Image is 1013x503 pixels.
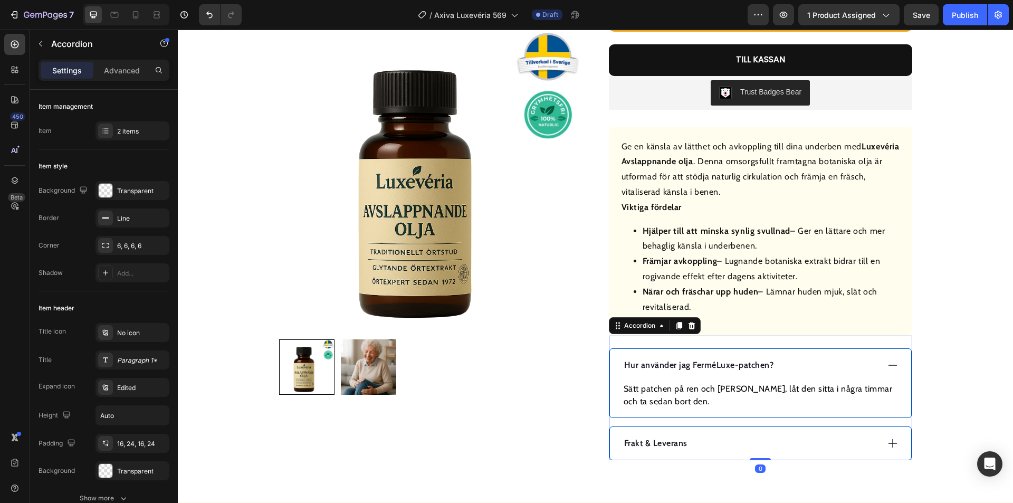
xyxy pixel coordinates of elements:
[807,10,876,21] span: 1 product assigned
[434,10,506,21] span: Axiva Luxevéria 569
[117,214,167,223] div: Line
[39,466,75,476] div: Background
[39,184,90,198] div: Background
[465,257,581,267] strong: Närar och fräschar upp huden
[178,30,1013,503] iframe: Design area
[533,51,632,76] button: Trust Badges Bear
[117,383,167,393] div: Edited
[39,241,60,250] div: Corner
[117,127,167,136] div: 2 items
[798,4,900,25] button: 1 product assigned
[444,173,504,183] strong: Viktiga fördelar
[39,409,73,423] div: Height
[952,10,978,21] div: Publish
[39,327,66,336] div: Title icon
[39,436,78,451] div: Padding
[117,356,167,365] div: Paragraph 1*
[69,8,74,21] p: 7
[39,213,59,223] div: Border
[104,65,140,76] p: Advanced
[465,255,722,286] li: – Lämnar huden mjuk, slät och revitaliserad.
[117,328,167,338] div: No icon
[39,268,63,278] div: Shadow
[465,196,613,206] strong: Hjälper till att minska synlig svullnad
[465,226,540,236] strong: Främjar avkoppling
[39,355,52,365] div: Title
[446,407,510,420] p: Frakt & Leverans
[465,224,722,255] li: – Lugnande botaniska extrakt bidrar till en rogivande effekt efter dagens aktiviteter.
[943,4,987,25] button: Publish
[199,4,242,25] div: Undo/Redo
[913,11,930,20] span: Save
[446,353,720,378] p: Sätt patchen på ren och [PERSON_NAME], låt den sitta i några timmar och ta sedan bort den.
[39,382,75,391] div: Expand icon
[52,65,82,76] p: Settings
[96,406,169,425] input: Auto
[446,329,596,342] p: Hur använder jag FerméLuxe-patchen?
[465,194,722,225] li: – Ger en lättare och mer behaglig känsla i underbenen.
[977,451,1002,477] div: Open Intercom Messenger
[429,10,432,21] span: /
[577,435,588,443] div: 0
[39,303,74,313] div: Item header
[39,102,93,111] div: Item management
[904,4,939,25] button: Save
[117,186,167,196] div: Transparent
[444,291,480,301] div: Accordion
[8,193,25,202] div: Beta
[4,4,79,25] button: 7
[117,241,167,251] div: 6, 6, 6, 6
[444,112,722,167] p: Ge en känsla av lätthet och avkoppling till dina underben med . Denna omsorgsfullt framtagna bota...
[117,467,167,476] div: Transparent
[541,57,554,70] img: CLDR_q6erfwCEAE=.png
[562,57,624,68] div: Trust Badges Bear
[39,126,52,136] div: Item
[51,37,141,50] p: Accordion
[542,10,558,20] span: Draft
[39,162,68,171] div: Item style
[117,439,167,449] div: 16, 24, 16, 24
[117,269,167,278] div: Add...
[10,112,25,121] div: 450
